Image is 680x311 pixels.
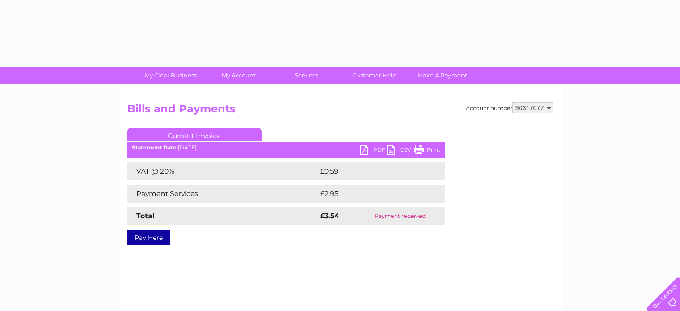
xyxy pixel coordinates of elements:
[136,212,155,220] strong: Total
[356,207,445,225] td: Payment received
[414,145,440,158] a: Print
[127,162,318,180] td: VAT @ 20%
[466,102,553,113] div: Account number
[127,185,318,203] td: Payment Services
[320,212,339,220] strong: £3.54
[360,145,387,158] a: PDF
[127,102,553,119] h2: Bills and Payments
[134,67,207,84] a: My Clear Business
[318,185,424,203] td: £2.95
[338,67,411,84] a: Customer Help
[132,144,178,151] b: Statement Date:
[127,128,262,141] a: Current Invoice
[127,145,445,151] div: [DATE]
[318,162,424,180] td: £0.59
[270,67,343,84] a: Services
[405,67,479,84] a: Make A Payment
[127,230,170,245] a: Pay Here
[202,67,275,84] a: My Account
[387,145,414,158] a: CSV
